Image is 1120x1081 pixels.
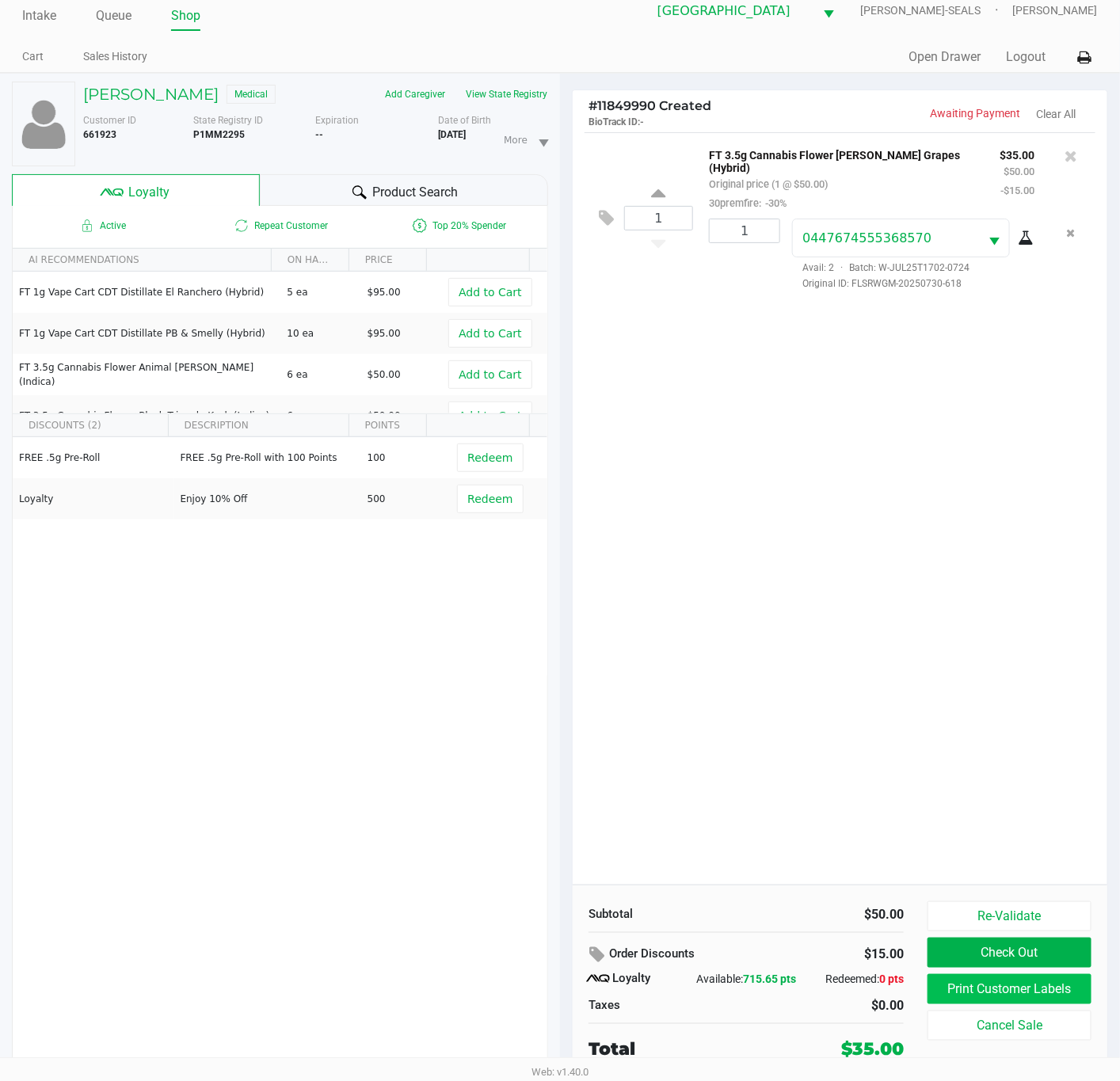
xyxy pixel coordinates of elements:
div: Total [589,1036,783,1062]
span: -30% [761,197,787,209]
b: -- [316,129,324,140]
span: Product Search [373,183,459,202]
span: Expiration [316,115,360,126]
button: Clear All [1036,106,1076,123]
div: Available: [694,971,799,988]
span: Active [13,216,191,235]
td: FT 3.5g Cannabis Flower Animal [PERSON_NAME] (Indica) [13,354,280,395]
inline-svg: Active loyalty member [78,216,97,235]
td: 100 [360,437,440,478]
span: Add to Cart [459,327,522,340]
th: DISCOUNTS (2) [13,414,168,437]
td: 5 ea [280,272,360,313]
a: Sales History [83,47,147,67]
td: FT 1g Vape Cart CDT Distillate El Ranchero (Hybrid) [13,272,280,313]
span: Medical [227,85,276,104]
p: $35.00 [1000,145,1034,162]
span: Original ID: FLSRWGM-20250730-618 [792,276,1034,291]
small: -$15.00 [1000,185,1034,196]
button: Open Drawer [909,48,981,67]
li: More [497,120,554,160]
span: More [504,133,528,147]
span: Add to Cart [459,368,522,381]
span: Add to Cart [459,286,522,299]
div: $15.00 [815,941,905,968]
button: Select [979,219,1009,257]
b: P1MM2295 [193,129,245,140]
button: Add to Cart [448,402,532,430]
td: FREE .5g Pre-Roll [13,437,173,478]
div: Data table [13,249,547,413]
button: Check Out [928,938,1091,968]
small: Original price (1 @ $50.00) [709,178,828,190]
button: Remove the package from the orderLine [1061,219,1082,248]
button: Add to Cart [448,278,532,306]
button: View State Registry [455,82,548,107]
td: 10 ea [280,313,360,354]
span: Redeem [467,451,512,464]
div: Redeemed: [799,971,905,988]
a: Intake [22,5,56,27]
span: Repeat Customer [191,216,369,235]
button: Redeem [457,443,523,472]
inline-svg: Is repeat customer [232,216,251,235]
span: [PERSON_NAME]-SEALS [861,2,1013,19]
td: 6 ea [280,354,360,395]
div: $35.00 [841,1036,904,1062]
button: Add to Cart [448,319,532,348]
div: Subtotal [589,905,734,923]
small: 30premfire: [709,197,787,209]
button: Redeem [457,485,523,513]
span: Web: v1.40.0 [531,1066,589,1078]
button: Re-Validate [928,901,1091,931]
a: Queue [96,5,131,27]
b: 661923 [83,129,116,140]
span: Add to Cart [459,409,522,422]
td: FT 1g Vape Cart CDT Distillate PB & Smelly (Hybrid) [13,313,280,354]
span: Customer ID [83,115,136,126]
td: 6 ea [280,395,360,436]
button: Print Customer Labels [928,974,1091,1004]
span: [GEOGRAPHIC_DATA] [657,2,805,21]
td: Enjoy 10% Off [173,478,360,520]
th: AI RECOMMENDATIONS [13,249,271,272]
span: State Registry ID [193,115,263,126]
p: Awaiting Payment [840,105,1021,122]
span: $50.00 [368,369,401,380]
td: Loyalty [13,478,173,520]
span: 0 pts [879,973,904,985]
th: ON HAND [271,249,349,272]
p: FT 3.5g Cannabis Flower [PERSON_NAME] Grapes (Hybrid) [709,145,976,174]
a: Shop [171,5,200,27]
span: Date of Birth [438,115,491,126]
span: $95.00 [368,287,401,298]
span: Top 20% Spender [369,216,547,235]
span: 0447674555368570 [802,230,931,246]
span: [PERSON_NAME] [1013,2,1098,19]
span: $50.00 [368,410,401,421]
th: POINTS [349,414,426,437]
button: Add Caregiver [375,82,455,107]
div: Loyalty [589,969,694,988]
span: 715.65 pts [743,973,796,985]
div: Taxes [589,996,734,1014]
b: [DATE] [438,129,466,140]
td: 500 [360,478,440,520]
span: - [640,116,644,128]
th: DESCRIPTION [168,414,349,437]
span: # [589,98,597,113]
div: Order Discounts [589,941,791,969]
td: FT 3.5g Cannabis Flower Black Triangle Kush (Indica) [13,395,280,436]
div: Data table [13,414,547,676]
a: Cart [22,47,44,67]
span: Redeem [467,493,512,505]
button: Cancel Sale [928,1011,1091,1041]
td: FREE .5g Pre-Roll with 100 Points [173,437,360,478]
span: BioTrack ID: [589,116,640,128]
th: PRICE [349,249,426,272]
span: · [834,262,849,273]
button: Add to Cart [448,360,532,389]
span: Loyalty [129,183,170,202]
span: 11849990 Created [589,98,711,113]
span: $95.00 [368,328,401,339]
